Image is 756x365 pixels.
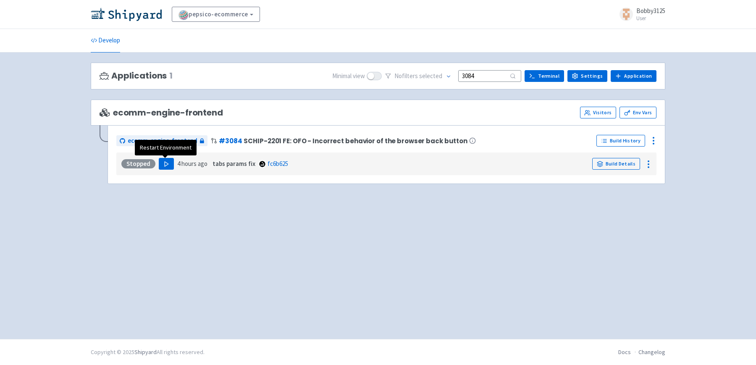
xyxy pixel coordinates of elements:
[91,8,162,21] img: Shipyard logo
[525,70,564,82] a: Terminal
[614,8,665,21] a: Bobby3125 User
[100,108,223,118] span: ecomm-engine-frontend
[419,72,442,80] span: selected
[159,158,174,170] button: Play
[394,71,442,81] span: No filter s
[636,7,665,15] span: Bobby3125
[128,136,197,146] span: ecomm-engine-frontend
[611,70,656,82] a: Application
[213,160,255,168] strong: tabs params fix
[580,107,616,118] a: Visitors
[596,135,645,147] a: Build History
[619,107,656,118] a: Env Vars
[100,71,173,81] h3: Applications
[618,348,631,356] a: Docs
[458,70,521,81] input: Search...
[134,348,157,356] a: Shipyard
[638,348,665,356] a: Changelog
[172,7,260,22] a: pepsico-ecommerce
[91,29,120,53] a: Develop
[219,137,242,145] a: #3084
[268,160,288,168] a: fc6b625
[177,160,207,168] time: 4 hours ago
[592,158,640,170] a: Build Details
[636,16,665,21] small: User
[169,71,173,81] span: 1
[121,159,155,168] div: Stopped
[332,71,365,81] span: Minimal view
[116,135,207,147] a: ecomm-engine-frontend
[91,348,205,357] div: Copyright © 2025 All rights reserved.
[244,137,467,144] span: SCHIP-2201 FE: OFO - Incorrect behavior of the browser back button
[567,70,607,82] a: Settings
